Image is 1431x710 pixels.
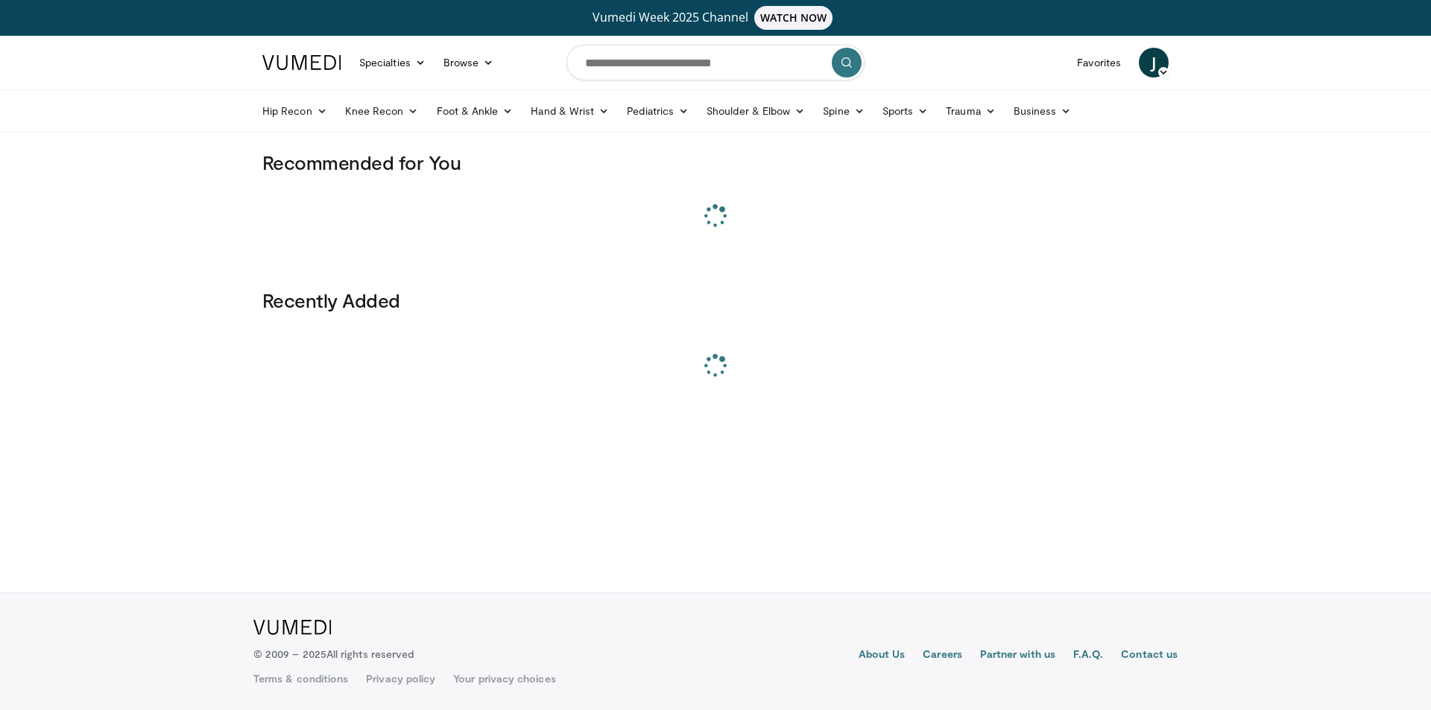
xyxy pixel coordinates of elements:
a: Knee Recon [336,96,428,126]
a: Shoulder & Elbow [698,96,814,126]
a: Your privacy choices [453,671,555,686]
a: Hip Recon [253,96,336,126]
a: Specialties [350,48,435,77]
a: Business [1005,96,1081,126]
h3: Recently Added [262,288,1169,312]
a: Hand & Wrist [522,96,618,126]
a: Favorites [1068,48,1130,77]
a: About Us [859,647,906,665]
a: Browse [435,48,503,77]
a: Pediatrics [618,96,698,126]
img: VuMedi Logo [253,620,332,635]
a: F.A.Q. [1073,647,1103,665]
a: Vumedi Week 2025 ChannelWATCH NOW [265,6,1166,30]
p: © 2009 – 2025 [253,647,414,662]
a: J [1139,48,1169,77]
a: Partner with us [980,647,1055,665]
h3: Recommended for You [262,150,1169,174]
a: Spine [814,96,873,126]
a: Foot & Ankle [428,96,522,126]
a: Trauma [937,96,1005,126]
span: WATCH NOW [754,6,833,30]
a: Careers [923,647,962,665]
a: Sports [874,96,938,126]
a: Privacy policy [366,671,435,686]
input: Search topics, interventions [566,45,865,80]
img: VuMedi Logo [262,55,341,70]
span: All rights reserved [326,647,414,660]
a: Terms & conditions [253,671,348,686]
a: Contact us [1121,647,1178,665]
